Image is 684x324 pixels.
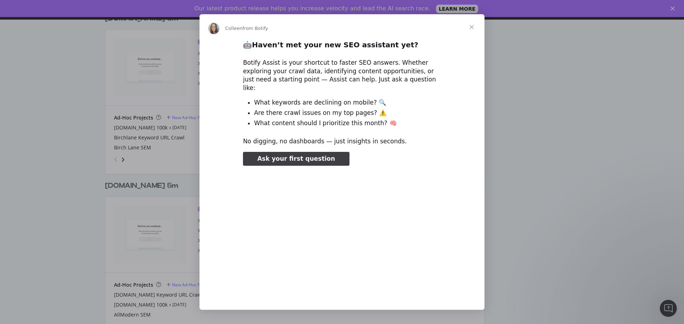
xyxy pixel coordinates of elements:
li: What keywords are declining on mobile? 🔍 [254,99,441,107]
img: Profile image for Colleen [208,23,219,34]
div: Close [670,6,678,11]
div: Our latest product release helps you increase velocity and lead the AI search race. [195,5,430,12]
b: Haven’t met your new SEO assistant yet? [252,41,418,49]
li: Are there crawl issues on my top pages? ⚠️ [254,109,441,117]
span: Close [459,14,484,40]
a: LEARN MORE [436,5,478,13]
div: Botify Assist is your shortcut to faster SEO answers. Whether exploring your crawl data, identify... [243,59,441,92]
li: What content should I prioritize this month? 🧠 [254,119,441,128]
a: Ask your first question [243,152,349,166]
video: Play video [193,172,491,320]
h2: 🤖 [243,40,441,53]
span: Colleen [225,26,243,31]
span: Ask your first question [257,155,335,162]
div: No digging, no dashboards — just insights in seconds. [243,137,441,146]
span: from Botify [243,26,268,31]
